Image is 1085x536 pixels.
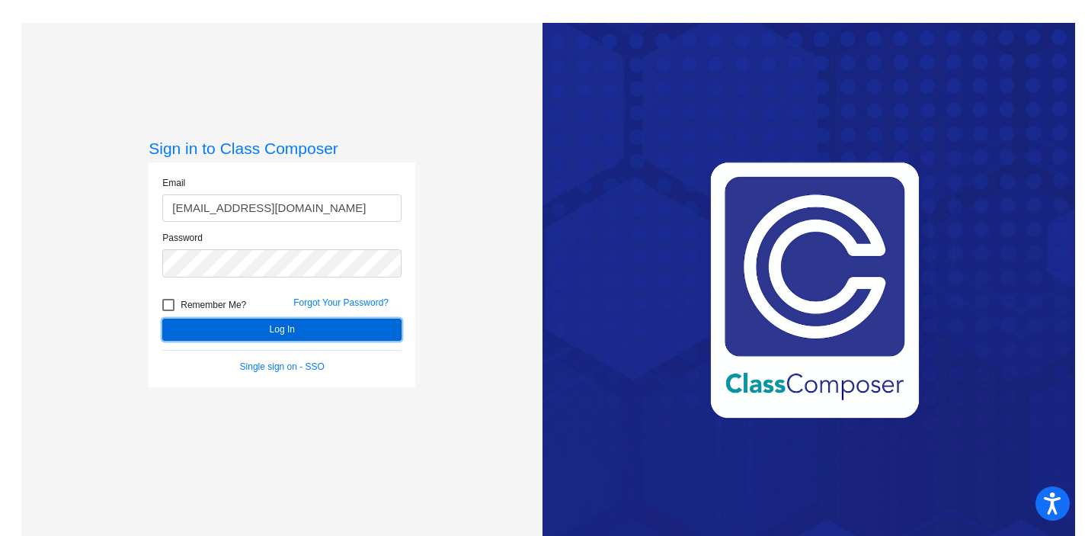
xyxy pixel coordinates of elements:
label: Email [162,176,185,190]
span: Remember Me? [181,296,246,314]
h3: Sign in to Class Composer [149,139,415,158]
a: Forgot Your Password? [293,297,389,308]
a: Single sign on - SSO [240,361,325,372]
label: Password [162,231,203,245]
button: Log In [162,319,402,341]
